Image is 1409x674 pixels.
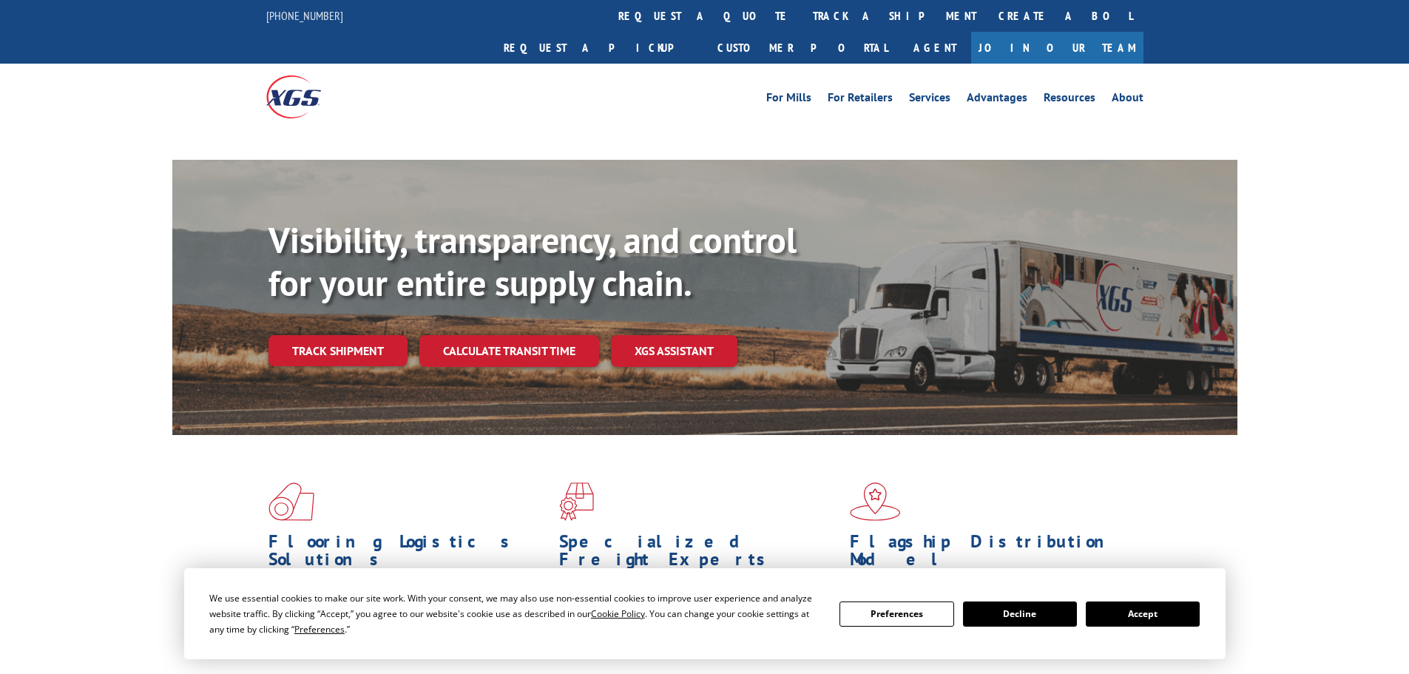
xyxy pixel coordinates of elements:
[591,607,645,620] span: Cookie Policy
[209,590,822,637] div: We use essential cookies to make our site work. With your consent, we may also use non-essential ...
[828,92,893,108] a: For Retailers
[909,92,950,108] a: Services
[268,217,797,306] b: Visibility, transparency, and control for your entire supply chain.
[493,32,706,64] a: Request a pickup
[184,568,1226,659] div: Cookie Consent Prompt
[1044,92,1095,108] a: Resources
[611,335,737,367] a: XGS ASSISTANT
[559,533,839,576] h1: Specialized Freight Experts
[971,32,1143,64] a: Join Our Team
[268,482,314,521] img: xgs-icon-total-supply-chain-intelligence-red
[839,601,953,627] button: Preferences
[294,623,345,636] span: Preferences
[266,8,343,23] a: [PHONE_NUMBER]
[766,92,811,108] a: For Mills
[963,601,1077,627] button: Decline
[850,533,1129,576] h1: Flagship Distribution Model
[268,533,548,576] h1: Flooring Logistics Solutions
[967,92,1027,108] a: Advantages
[706,32,899,64] a: Customer Portal
[559,482,594,521] img: xgs-icon-focused-on-flooring-red
[1112,92,1143,108] a: About
[268,335,408,366] a: Track shipment
[850,482,901,521] img: xgs-icon-flagship-distribution-model-red
[419,335,599,367] a: Calculate transit time
[1086,601,1200,627] button: Accept
[899,32,971,64] a: Agent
